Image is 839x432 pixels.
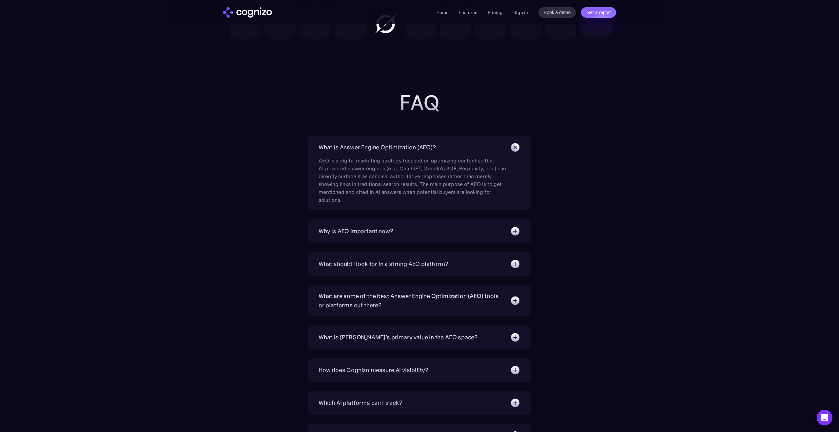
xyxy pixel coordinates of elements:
img: cognizo logo [223,7,272,18]
a: Pricing [488,9,503,15]
div: How does Cognizo measure AI visibility? [319,366,428,375]
h2: FAQ [288,91,551,115]
a: Sign in [513,9,528,16]
div: What is Answer Engine Optimization (AEO)? [319,143,436,152]
a: Features [459,9,477,15]
div: Open Intercom Messenger [817,410,832,425]
div: What should I look for in a strong AEO platform? [319,259,448,269]
a: home [223,7,272,18]
a: Book a demo [538,7,576,18]
div: What are some of the best Answer Engine Optimization (AEO) tools or platforms out there? [319,291,503,310]
a: Get a report [581,7,616,18]
a: Home [437,9,449,15]
div: What is [PERSON_NAME]’s primary value in the AEO space? [319,333,478,342]
div: Which AI platforms can I track? [319,398,402,407]
div: Why is AEO important now? [319,227,393,236]
div: AEO is a digital marketing strategy focused on optimizing content so that AI‑powered answer engin... [319,153,509,204]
